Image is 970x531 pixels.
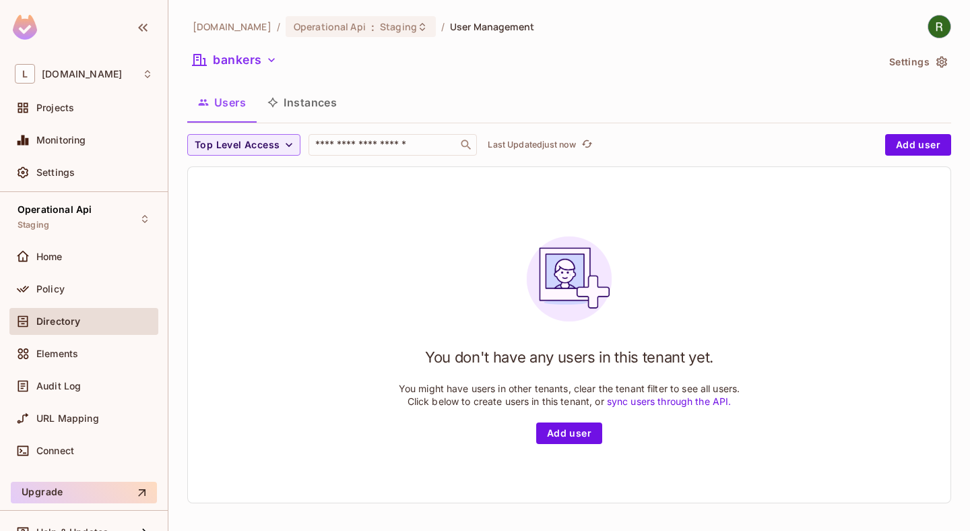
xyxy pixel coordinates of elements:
span: L [15,64,35,84]
span: the active workspace [193,20,271,33]
span: Policy [36,284,65,294]
img: Rodrigo López Rojas [928,15,950,38]
span: Click to refresh data [576,137,595,153]
button: refresh [579,137,595,153]
button: Instances [257,86,348,119]
h1: You don't have any users in this tenant yet. [425,347,713,367]
button: Settings [884,51,951,73]
button: Add user [885,134,951,156]
button: bankers [187,49,282,71]
span: Elements [36,348,78,359]
button: Upgrade [11,482,157,503]
span: Staging [380,20,417,33]
span: Settings [36,167,75,178]
li: / [277,20,280,33]
button: Top Level Access [187,134,300,156]
span: Monitoring [36,135,86,146]
span: Staging [18,220,49,230]
span: Connect [36,445,74,456]
span: : [370,22,375,32]
span: URL Mapping [36,413,99,424]
span: Directory [36,316,80,327]
button: Add user [536,423,602,444]
span: Workspace: lakpa.cl [42,69,122,80]
p: Last Updated just now [488,139,576,150]
span: Home [36,251,63,262]
span: refresh [581,138,593,152]
li: / [441,20,445,33]
span: User Management [450,20,534,33]
span: Projects [36,102,74,113]
img: SReyMgAAAABJRU5ErkJggg== [13,15,37,40]
span: Operational Api [294,20,366,33]
span: Top Level Access [195,137,280,154]
span: Operational Api [18,204,92,215]
a: sync users through the API. [607,396,732,407]
span: Audit Log [36,381,81,392]
p: You might have users in other tenants, clear the tenant filter to see all users. Click below to c... [399,382,740,408]
button: Users [187,86,257,119]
